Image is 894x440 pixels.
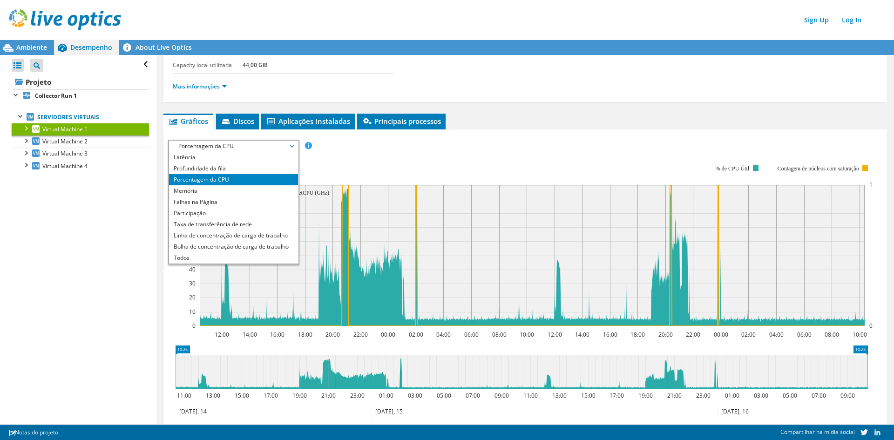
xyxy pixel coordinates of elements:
[169,252,298,264] li: Todos
[353,331,368,338] text: 22:00
[35,92,77,100] b: Collector Run 1
[42,125,88,133] span: Virtual Machine 1
[243,61,268,69] b: 44,00 GiB
[741,331,756,338] text: 02:00
[630,331,645,338] text: 18:00
[169,230,298,241] li: Linha de concentração de carga de trabalho
[523,392,538,399] text: 11:00
[12,74,149,89] a: Projeto
[869,181,873,189] text: 1
[2,426,65,438] a: Notas do projeto
[292,392,307,399] text: 19:00
[797,331,812,338] text: 06:00
[266,116,350,126] span: Aplicações Instaladas
[381,331,395,338] text: 00:00
[189,265,196,273] text: 40
[778,165,859,172] text: Contagem de núcleos com saturação
[840,392,855,399] text: 09:00
[169,174,298,185] li: Porcentagem da CPU
[264,392,278,399] text: 17:00
[725,392,739,399] text: 01:00
[173,61,243,70] label: Capacity local utilizada
[837,13,866,27] a: Log In
[119,40,199,55] a: About Live Optics
[42,162,88,170] span: Virtual Machine 4
[812,392,826,399] text: 07:00
[714,331,728,338] text: 00:00
[825,331,839,338] text: 08:00
[436,331,451,338] text: 04:00
[696,392,711,399] text: 23:00
[686,331,700,338] text: 22:00
[169,163,298,174] li: Profundidade da fila
[12,111,149,123] a: Servidores virtuais
[174,141,293,152] span: Porcentagem da CPU
[169,152,298,163] li: Latência
[298,331,312,338] text: 18:00
[869,322,873,330] text: 0
[235,392,249,399] text: 15:00
[42,137,88,145] span: Virtual Machine 2
[379,392,393,399] text: 01:00
[70,43,112,52] span: Desempenho
[173,82,227,90] a: Mais informações
[206,392,220,399] text: 13:00
[409,331,423,338] text: 02:00
[464,331,479,338] text: 06:00
[610,392,624,399] text: 17:00
[350,392,365,399] text: 23:00
[575,331,589,338] text: 14:00
[780,428,855,436] span: Compartilhar na mídia social
[9,9,121,30] img: live_optics_svg.svg
[408,392,422,399] text: 03:00
[799,13,833,27] a: Sign Up
[362,116,441,126] span: Principais processos
[189,293,196,301] text: 20
[321,392,336,399] text: 21:00
[667,392,682,399] text: 21:00
[169,219,298,230] li: Taxa de transferência de rede
[437,392,451,399] text: 05:00
[243,331,257,338] text: 14:00
[42,149,88,157] span: Virtual Machine 3
[658,331,673,338] text: 20:00
[221,116,254,126] span: Discos
[754,392,768,399] text: 03:00
[783,392,797,399] text: 05:00
[466,392,480,399] text: 07:00
[189,308,196,316] text: 10
[12,148,149,160] a: Virtual Machine 3
[169,185,298,196] li: Memória
[192,322,196,330] text: 0
[168,116,208,126] span: Gráficos
[12,89,149,102] a: Collector Run 1
[548,331,562,338] text: 12:00
[16,43,47,52] span: Ambiente
[716,165,750,172] text: % de CPU Útil
[581,392,596,399] text: 15:00
[12,160,149,172] a: Virtual Machine 4
[325,331,340,338] text: 20:00
[552,392,567,399] text: 13:00
[169,241,298,252] li: Bolha de concentração de carga de trabalho
[270,331,284,338] text: 16:00
[492,331,507,338] text: 08:00
[12,123,149,135] a: Virtual Machine 1
[603,331,617,338] text: 16:00
[494,392,509,399] text: 09:00
[638,392,653,399] text: 19:00
[215,331,229,338] text: 12:00
[853,331,867,338] text: 10:00
[189,279,196,287] text: 30
[169,196,298,208] li: Falhas na Página
[177,392,191,399] text: 11:00
[769,331,784,338] text: 04:00
[520,331,534,338] text: 10:00
[169,208,298,219] li: Participação
[12,135,149,148] a: Virtual Machine 2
